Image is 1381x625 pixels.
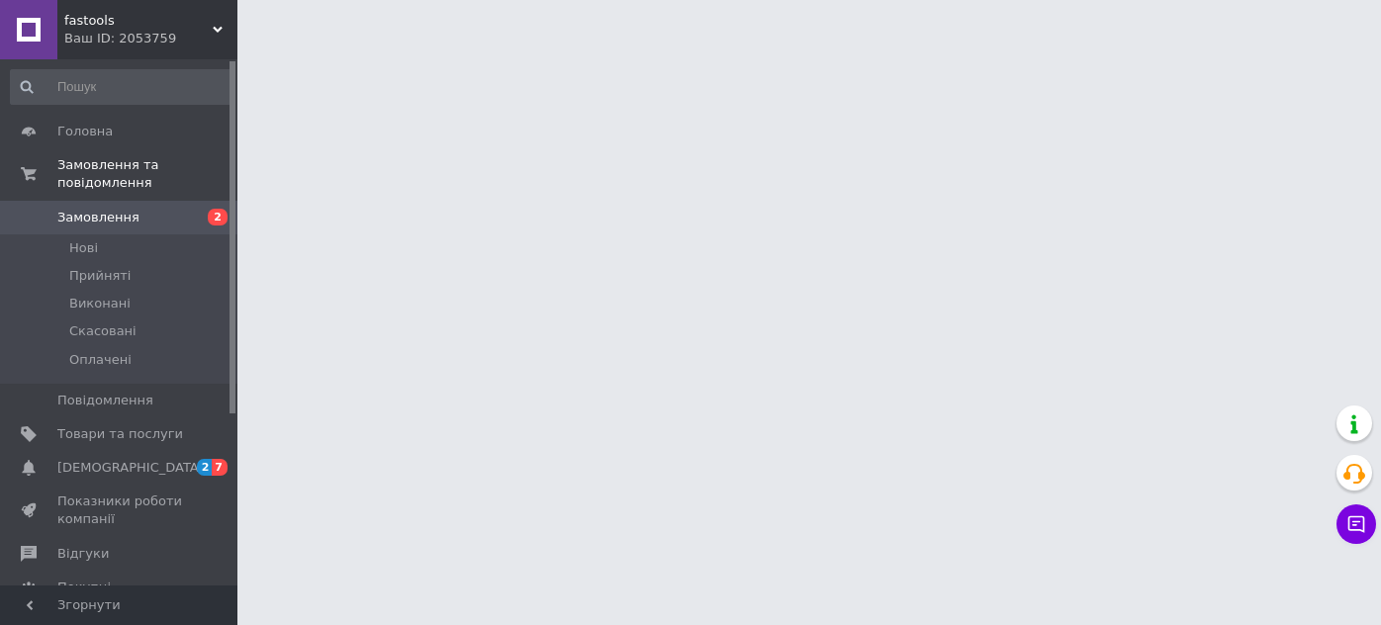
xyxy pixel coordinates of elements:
[57,156,237,192] span: Замовлення та повідомлення
[208,209,228,225] span: 2
[69,267,131,285] span: Прийняті
[57,209,139,226] span: Замовлення
[64,30,237,47] div: Ваш ID: 2053759
[57,425,183,443] span: Товари та послуги
[69,239,98,257] span: Нові
[212,459,228,476] span: 7
[10,69,233,105] input: Пошук
[69,322,137,340] span: Скасовані
[69,351,132,369] span: Оплачені
[197,459,213,476] span: 2
[1336,504,1376,544] button: Чат з покупцем
[57,492,183,528] span: Показники роботи компанії
[69,295,131,312] span: Виконані
[57,392,153,409] span: Повідомлення
[64,12,213,30] span: fastools
[57,123,113,140] span: Головна
[57,545,109,563] span: Відгуки
[57,459,204,477] span: [DEMOGRAPHIC_DATA]
[57,579,111,596] span: Покупці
